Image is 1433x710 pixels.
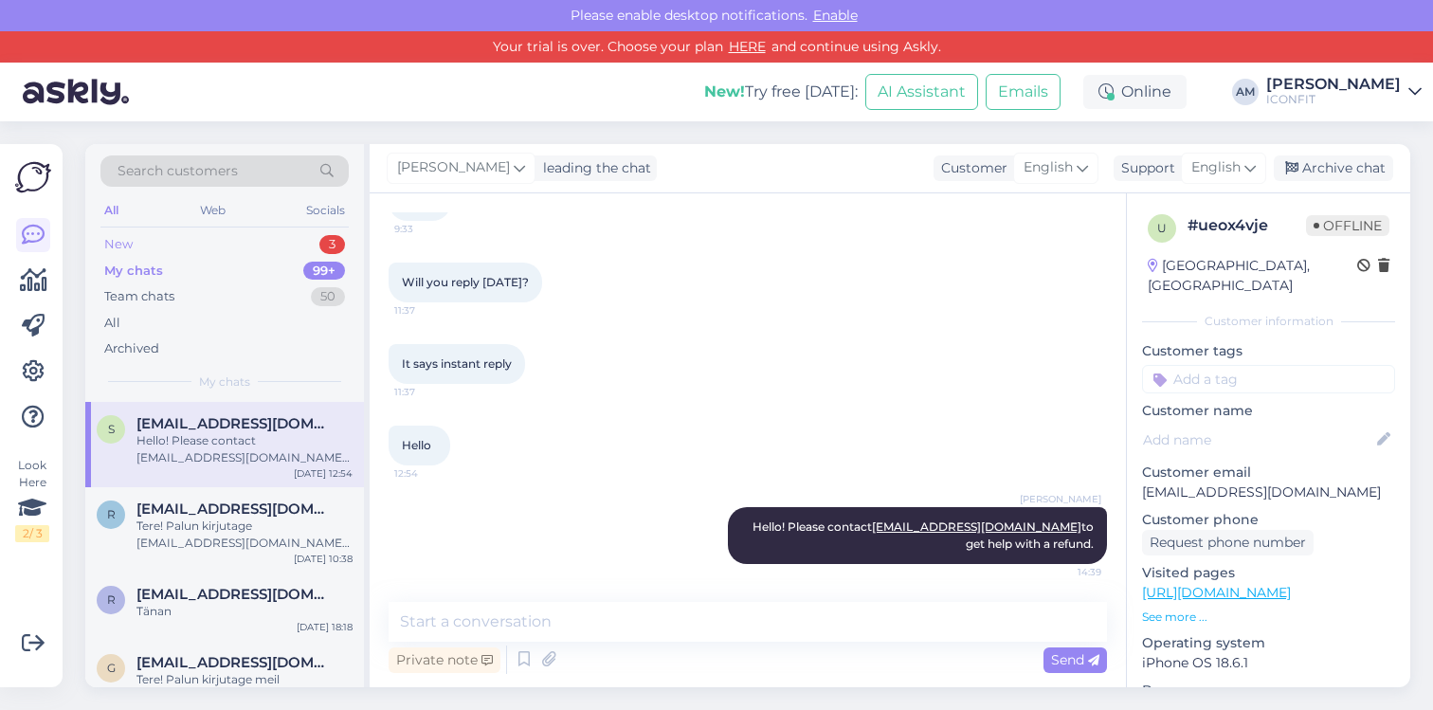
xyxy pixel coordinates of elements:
[1142,401,1395,421] p: Customer name
[1142,681,1395,701] p: Browser
[104,339,159,358] div: Archived
[1232,79,1259,105] div: AM
[402,275,529,289] span: Will you reply [DATE]?
[107,661,116,675] span: g
[107,507,116,521] span: r
[1142,653,1395,673] p: iPhone OS 18.6.1
[319,235,345,254] div: 3
[199,373,250,391] span: My chats
[1266,92,1401,107] div: ICONFIT
[1142,341,1395,361] p: Customer tags
[196,198,229,223] div: Web
[107,592,116,607] span: r
[807,7,863,24] span: Enable
[986,74,1061,110] button: Emails
[136,501,334,518] span: ruseckaiteg@gmail.com
[1024,157,1073,178] span: English
[15,457,49,542] div: Look Here
[108,422,115,436] span: s
[104,287,174,306] div: Team chats
[402,356,512,371] span: It says instant reply
[1142,530,1314,555] div: Request phone number
[118,161,238,181] span: Search customers
[1188,214,1306,237] div: # ueox4vje
[1266,77,1401,92] div: [PERSON_NAME]
[872,519,1081,534] a: [EMAIL_ADDRESS][DOMAIN_NAME]
[136,654,334,671] span: gladun2016@ukr.net
[1274,155,1393,181] div: Archive chat
[302,198,349,223] div: Socials
[100,198,122,223] div: All
[1191,157,1241,178] span: English
[1142,365,1395,393] input: Add a tag
[753,519,1097,551] span: Hello! Please contact to get help with a refund.
[394,385,465,399] span: 11:37
[1157,221,1167,235] span: u
[1143,429,1373,450] input: Add name
[15,525,49,542] div: 2 / 3
[704,81,858,103] div: Try free [DATE]:
[136,671,353,705] div: Tere! Palun kirjutage meil [EMAIL_ADDRESS][DOMAIN_NAME]
[294,552,353,566] div: [DATE] 10:38
[1148,256,1357,296] div: [GEOGRAPHIC_DATA], [GEOGRAPHIC_DATA]
[136,432,353,466] div: Hello! Please contact [EMAIL_ADDRESS][DOMAIN_NAME] to get help with a refund.
[1142,510,1395,530] p: Customer phone
[394,466,465,481] span: 12:54
[723,38,771,55] a: HERE
[865,74,978,110] button: AI Assistant
[1051,651,1099,668] span: Send
[1142,609,1395,626] p: See more ...
[15,159,51,195] img: Askly Logo
[1030,565,1101,579] span: 14:39
[394,303,465,318] span: 11:37
[1142,584,1291,601] a: [URL][DOMAIN_NAME]
[1266,77,1422,107] a: [PERSON_NAME]ICONFIT
[104,262,163,281] div: My chats
[1306,215,1389,236] span: Offline
[1142,482,1395,502] p: [EMAIL_ADDRESS][DOMAIN_NAME]
[294,466,353,481] div: [DATE] 12:54
[394,222,465,236] span: 9:33
[397,157,510,178] span: [PERSON_NAME]
[303,262,345,281] div: 99+
[1142,313,1395,330] div: Customer information
[136,518,353,552] div: Tere! Palun kirjutage [EMAIL_ADDRESS][DOMAIN_NAME] oma murega. Loodame, et saame selle kiiresti l...
[297,620,353,634] div: [DATE] 18:18
[136,603,353,620] div: Tänan
[104,314,120,333] div: All
[535,158,651,178] div: leading the chat
[311,287,345,306] div: 50
[136,586,334,603] span: reetlundberg@hotmail.com
[1020,492,1101,506] span: [PERSON_NAME]
[1114,158,1175,178] div: Support
[1083,75,1187,109] div: Online
[389,647,500,673] div: Private note
[136,415,334,432] span: seyfullaalkan01@gmail.com
[104,235,133,254] div: New
[934,158,1007,178] div: Customer
[1142,633,1395,653] p: Operating system
[704,82,745,100] b: New!
[1142,463,1395,482] p: Customer email
[402,438,431,452] span: Hello
[1142,563,1395,583] p: Visited pages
